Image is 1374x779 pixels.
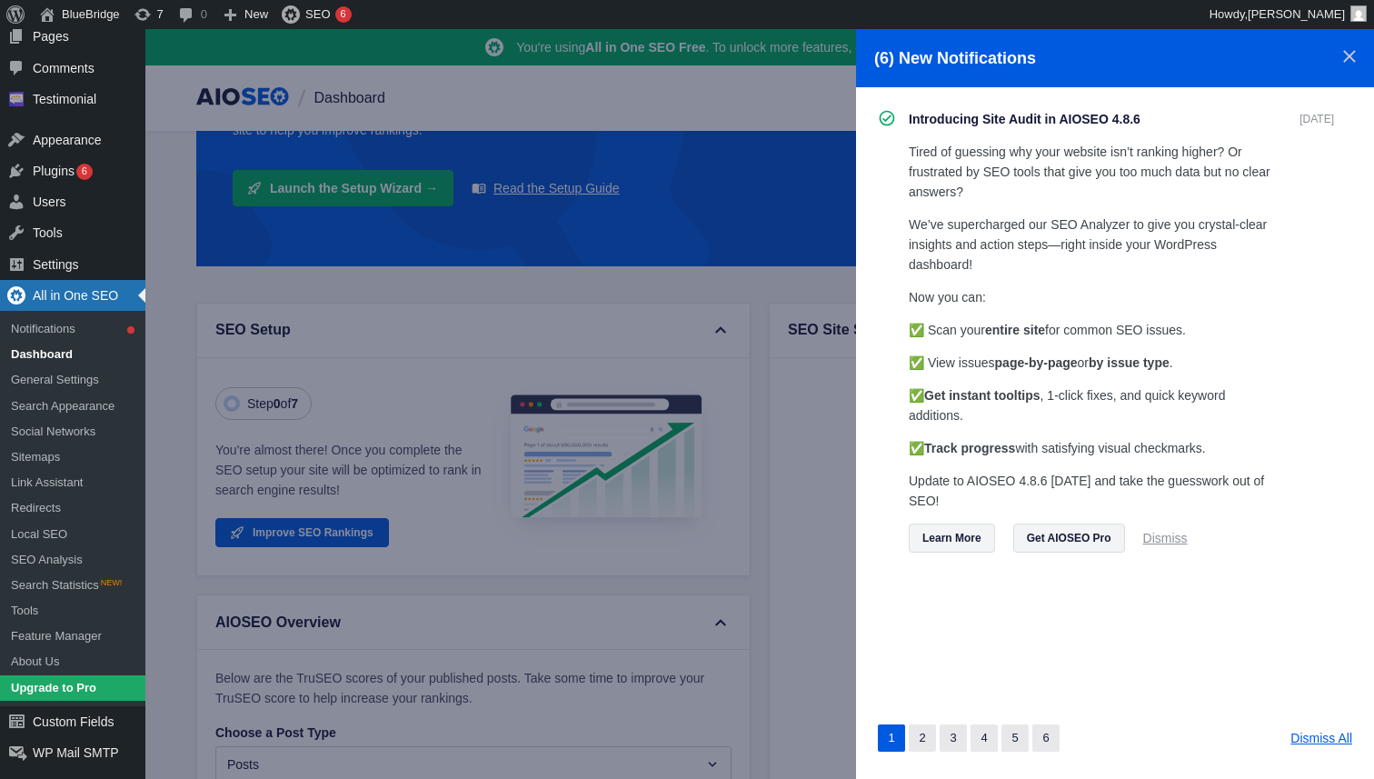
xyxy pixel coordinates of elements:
p: Tired of guessing why your website isn’t ranking higher? Or frustrated by SEO tools that give you... [909,142,1272,202]
div: 2 [909,724,936,752]
p: ✅ View issues or . [909,353,1272,373]
strong: entire site [985,323,1045,337]
div: 5 [1001,724,1029,752]
p: Now you can: [909,287,1272,307]
p: Update to AIOSEO 4.8.6 [DATE] and take the guesswork out of SEO! [909,471,1272,511]
div: 1 [878,724,905,752]
div: 4 [971,724,998,752]
a: Dismiss All [1290,731,1352,745]
strong: Get instant tooltips [924,388,1040,403]
a: Get AIOSEO Pro [1013,524,1125,553]
span: Upgrade to Pro [11,681,96,694]
strong: by issue type [1089,355,1170,370]
span: SEO [305,7,330,21]
div: 6 [1032,724,1060,752]
a: Dismiss [1143,528,1188,548]
strong: Track progress [924,441,1015,455]
span: 6 [82,165,87,176]
div: 3 [940,724,967,752]
div: Introducing Site Audit in AIOSEO 4.8.6 [909,109,1295,129]
span: (6) New Notifications [874,50,1036,66]
p: ✅ Scan your for common SEO issues. [909,320,1272,340]
span: [PERSON_NAME] [1248,7,1345,21]
div: [DATE] [1299,109,1334,129]
div: 6 [335,6,352,23]
strong: page-by-page [995,355,1078,370]
p: ✅ , 1-click fixes, and quick keyword additions. [909,385,1272,425]
p: ✅ with satisfying visual checkmarks. [909,438,1272,458]
span: NEW! [99,577,123,589]
a: Learn More [909,524,995,553]
p: We’ve supercharged our SEO Analyzer to give you crystal-clear insights and action steps—right ins... [909,215,1272,275]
